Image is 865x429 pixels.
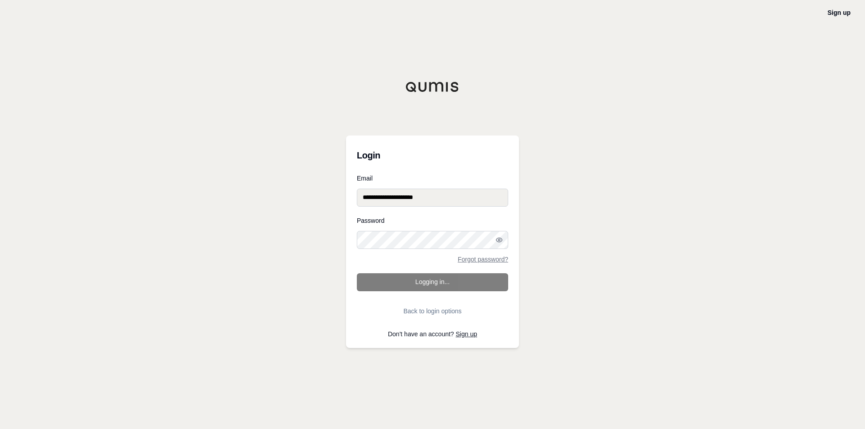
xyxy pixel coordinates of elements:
[357,302,508,320] button: Back to login options
[357,175,508,181] label: Email
[357,331,508,337] p: Don't have an account?
[828,9,851,16] a: Sign up
[357,217,508,224] label: Password
[458,256,508,262] a: Forgot password?
[357,146,508,164] h3: Login
[456,330,477,338] a: Sign up
[405,81,460,92] img: Qumis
